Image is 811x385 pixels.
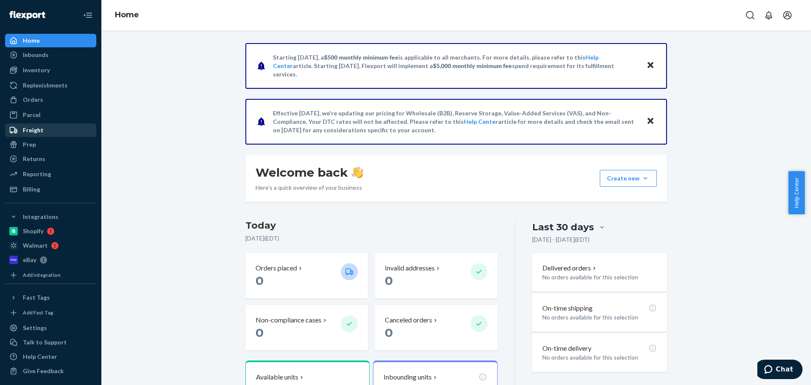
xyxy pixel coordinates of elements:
img: hand-wave emoji [351,167,363,178]
p: [DATE] - [DATE] ( EDT ) [532,235,590,244]
button: Orders placed 0 [245,253,368,298]
button: Open account menu [779,7,796,24]
h3: Today [245,219,498,232]
h1: Welcome back [256,165,363,180]
p: On-time delivery [542,344,591,353]
div: Parcel [23,111,41,119]
button: Integrations [5,210,96,224]
button: Non-compliance cases 0 [245,305,368,350]
div: Orders [23,96,43,104]
a: Freight [5,123,96,137]
span: 0 [256,325,264,340]
div: Add Integration [23,271,60,279]
p: On-time shipping [542,303,593,313]
button: Give Feedback [5,364,96,378]
div: Talk to Support [23,338,67,347]
div: Inventory [23,66,50,74]
button: Canceled orders 0 [375,305,497,350]
span: 0 [385,273,393,288]
span: 0 [385,325,393,340]
div: Help Center [23,352,57,361]
a: Inventory [5,63,96,77]
button: Invalid addresses 0 [375,253,497,298]
a: Reporting [5,167,96,181]
span: 0 [256,273,264,288]
p: Here’s a quick overview of your business [256,183,363,192]
div: Replenishments [23,81,68,90]
p: Invalid addresses [385,263,435,273]
span: $500 monthly minimum fee [324,54,398,61]
button: Close [645,60,656,72]
ol: breadcrumbs [108,3,146,27]
button: Fast Tags [5,291,96,304]
button: Open Search Box [742,7,759,24]
a: Orders [5,93,96,106]
a: Parcel [5,108,96,122]
a: Inbounds [5,48,96,62]
a: Help Center [464,118,498,125]
div: Home [23,36,40,45]
a: Replenishments [5,79,96,92]
a: Walmart [5,239,96,252]
p: No orders available for this selection [542,273,657,281]
p: No orders available for this selection [542,353,657,362]
div: eBay [23,256,36,264]
button: Help Center [788,171,805,214]
div: Inbounds [23,51,49,59]
p: Available units [256,372,298,382]
a: Prep [5,138,96,151]
span: $5,000 monthly minimum fee [433,62,512,69]
div: Last 30 days [532,221,594,234]
button: Delivered orders [542,263,598,273]
div: Walmart [23,241,48,250]
div: Add Fast Tag [23,309,53,316]
button: Talk to Support [5,336,96,349]
p: Effective [DATE], we're updating our pricing for Wholesale (B2B), Reserve Storage, Value-Added Se... [273,109,638,134]
div: Returns [23,155,45,163]
a: Billing [5,183,96,196]
a: Shopify [5,224,96,238]
a: Home [5,34,96,47]
a: Returns [5,152,96,166]
p: [DATE] ( EDT ) [245,234,498,243]
a: Add Fast Tag [5,308,96,318]
div: Fast Tags [23,293,50,302]
img: Flexport logo [9,11,45,19]
div: Integrations [23,213,58,221]
div: Billing [23,185,40,194]
div: Give Feedback [23,367,64,375]
button: Create new [600,170,657,187]
button: Open notifications [760,7,777,24]
p: Non-compliance cases [256,315,321,325]
p: Starting [DATE], a is applicable to all merchants. For more details, please refer to this article... [273,53,638,79]
button: Close Navigation [79,7,96,24]
div: Prep [23,140,36,149]
a: Home [115,10,139,19]
a: Help Center [5,350,96,363]
p: Inbounding units [384,372,432,382]
p: Canceled orders [385,315,432,325]
div: Reporting [23,170,51,178]
div: Shopify [23,227,44,235]
a: Settings [5,321,96,335]
div: Freight [23,126,44,134]
p: Orders placed [256,263,297,273]
a: Add Integration [5,270,96,280]
div: Settings [23,324,47,332]
a: eBay [5,253,96,267]
iframe: Opens a widget where you can chat to one of our agents [757,360,803,381]
p: No orders available for this selection [542,313,657,322]
button: Close [645,115,656,128]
